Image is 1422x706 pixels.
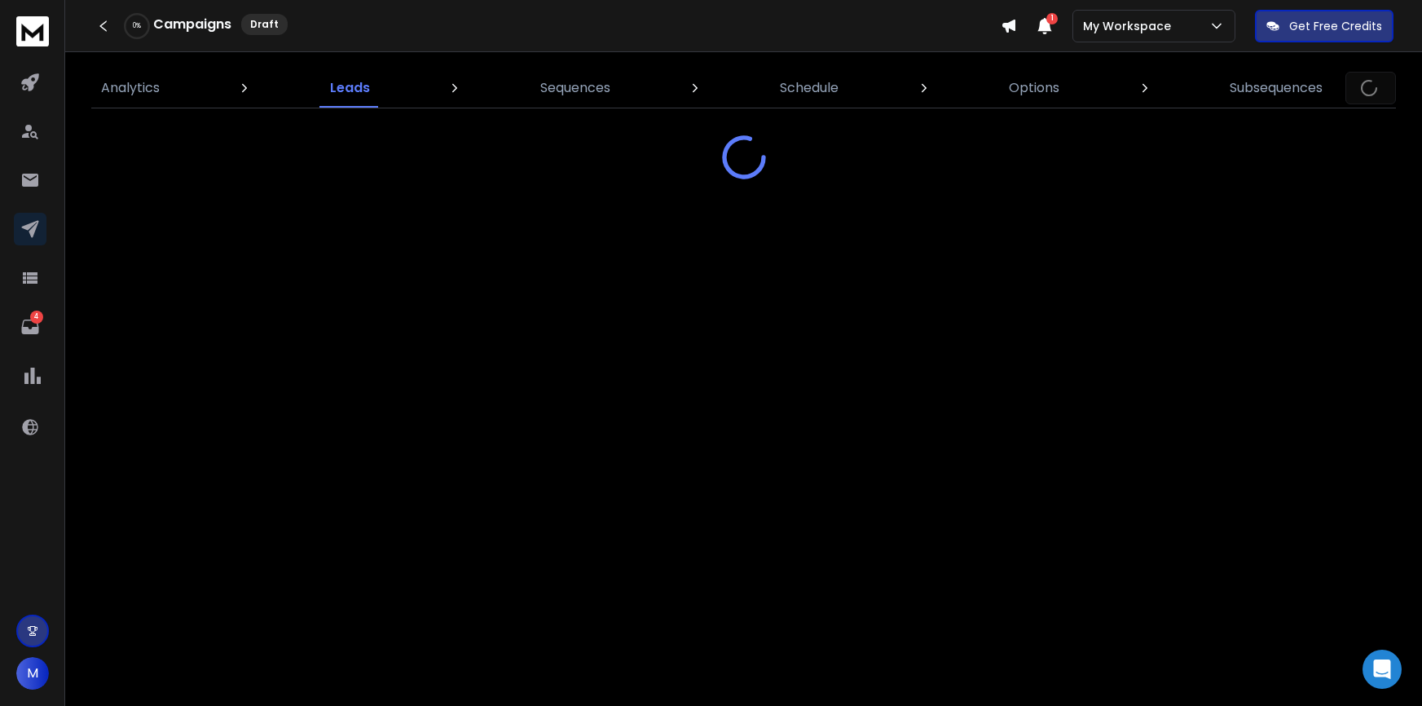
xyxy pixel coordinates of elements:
[1289,18,1382,34] p: Get Free Credits
[16,657,49,690] button: M
[1363,650,1402,689] div: Open Intercom Messenger
[1255,10,1393,42] button: Get Free Credits
[530,68,620,108] a: Sequences
[780,78,839,98] p: Schedule
[91,68,169,108] a: Analytics
[1009,78,1059,98] p: Options
[999,68,1069,108] a: Options
[16,16,49,46] img: logo
[1083,18,1178,34] p: My Workspace
[1046,13,1058,24] span: 1
[30,311,43,324] p: 4
[153,15,231,34] h1: Campaigns
[540,78,610,98] p: Sequences
[330,78,370,98] p: Leads
[1220,68,1332,108] a: Subsequences
[133,21,141,31] p: 0 %
[1230,78,1323,98] p: Subsequences
[241,14,288,35] div: Draft
[101,78,160,98] p: Analytics
[14,311,46,343] a: 4
[770,68,848,108] a: Schedule
[320,68,380,108] a: Leads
